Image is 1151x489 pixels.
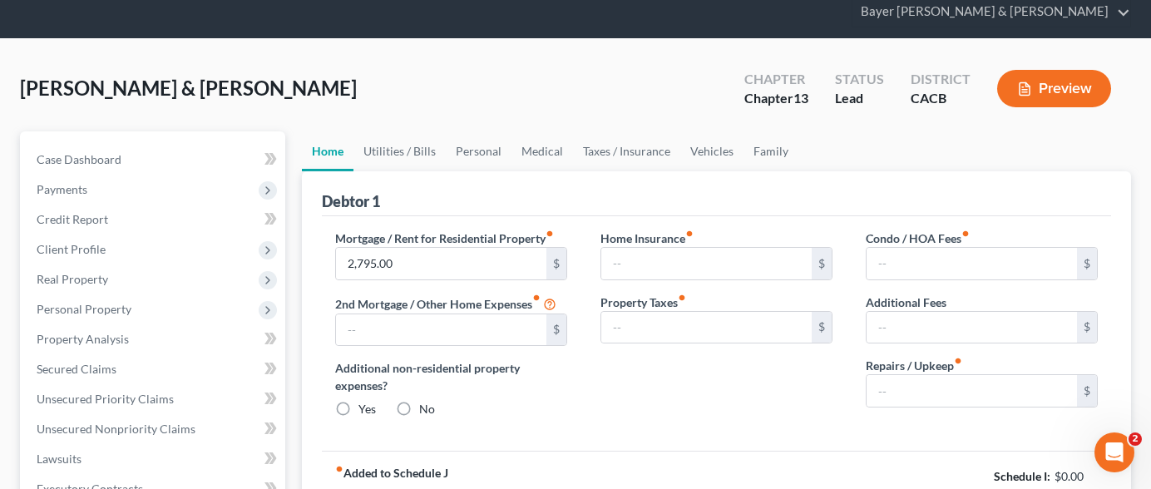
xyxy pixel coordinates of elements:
input: -- [867,312,1077,343]
span: Unsecured Priority Claims [37,392,174,406]
input: -- [867,375,1077,407]
a: Unsecured Priority Claims [23,384,285,414]
label: Condo / HOA Fees [866,230,970,247]
span: 2 [1129,432,1142,446]
label: 2nd Mortgage / Other Home Expenses [335,294,556,314]
div: $ [546,248,566,279]
input: -- [336,314,546,346]
a: Property Analysis [23,324,285,354]
span: 13 [793,90,808,106]
label: Home Insurance [600,230,694,247]
a: Case Dashboard [23,145,285,175]
div: Debtor 1 [322,191,380,211]
i: fiber_manual_record [546,230,554,238]
div: $0.00 [1055,468,1099,485]
span: Secured Claims [37,362,116,376]
a: Vehicles [680,131,743,171]
div: $ [546,314,566,346]
div: $ [1077,312,1097,343]
div: District [911,70,971,89]
span: Credit Report [37,212,108,226]
div: Status [835,70,884,89]
i: fiber_manual_record [954,357,962,365]
div: Lead [835,89,884,108]
label: Yes [358,401,376,417]
a: Unsecured Nonpriority Claims [23,414,285,444]
span: Unsecured Nonpriority Claims [37,422,195,436]
span: Payments [37,182,87,196]
a: Medical [511,131,573,171]
a: Taxes / Insurance [573,131,680,171]
div: $ [1077,248,1097,279]
div: $ [812,312,832,343]
a: Personal [446,131,511,171]
div: $ [812,248,832,279]
span: Personal Property [37,302,131,316]
a: Family [743,131,798,171]
a: Secured Claims [23,354,285,384]
label: Additional Fees [866,294,946,311]
span: [PERSON_NAME] & [PERSON_NAME] [20,76,357,100]
i: fiber_manual_record [532,294,541,302]
input: -- [867,248,1077,279]
div: CACB [911,89,971,108]
span: Lawsuits [37,452,82,466]
span: Case Dashboard [37,152,121,166]
div: $ [1077,375,1097,407]
input: -- [336,248,546,279]
div: Chapter [744,70,808,89]
a: Utilities / Bills [353,131,446,171]
div: Chapter [744,89,808,108]
a: Lawsuits [23,444,285,474]
input: -- [601,312,812,343]
label: Repairs / Upkeep [866,357,962,374]
span: Real Property [37,272,108,286]
a: Credit Report [23,205,285,235]
a: Home [302,131,353,171]
i: fiber_manual_record [685,230,694,238]
span: Property Analysis [37,332,129,346]
label: Additional non-residential property expenses? [335,359,567,394]
label: Property Taxes [600,294,686,311]
strong: Schedule I: [994,469,1050,483]
i: fiber_manual_record [335,465,343,473]
label: No [419,401,435,417]
button: Preview [997,70,1111,107]
iframe: Intercom live chat [1094,432,1134,472]
label: Mortgage / Rent for Residential Property [335,230,554,247]
span: Client Profile [37,242,106,256]
input: -- [601,248,812,279]
i: fiber_manual_record [961,230,970,238]
i: fiber_manual_record [678,294,686,302]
